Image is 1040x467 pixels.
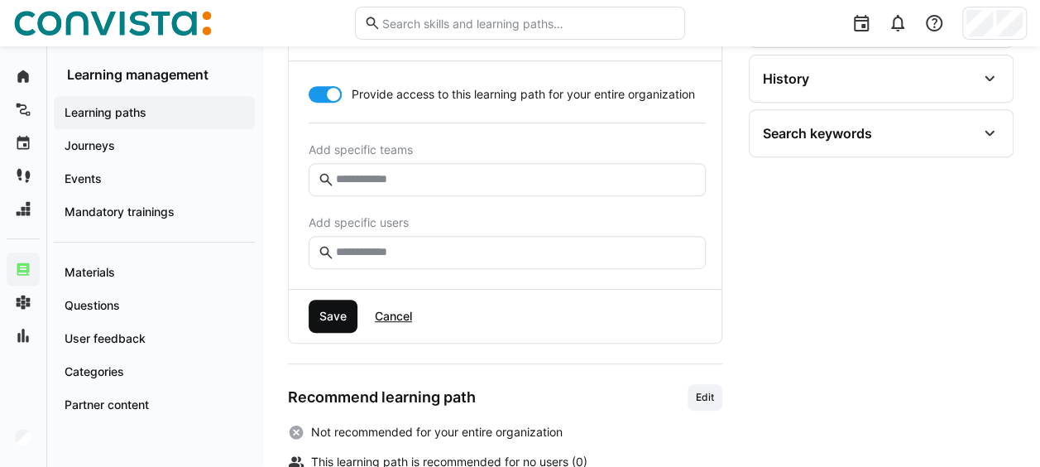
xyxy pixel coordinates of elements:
[309,143,706,156] span: Add specific teams
[352,86,695,103] span: Provide access to this learning path for your entire organization
[364,300,423,333] button: Cancel
[688,384,722,411] button: Edit
[309,300,357,333] button: Save
[372,308,415,325] span: Cancel
[317,308,349,325] span: Save
[381,16,676,31] input: Search skills and learning paths…
[309,216,706,229] span: Add specific users
[694,391,716,404] span: Edit
[288,388,476,407] h3: Recommend learning path
[763,125,872,142] div: Search keywords
[311,424,563,441] span: Not recommended for your entire organization
[763,70,809,87] div: History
